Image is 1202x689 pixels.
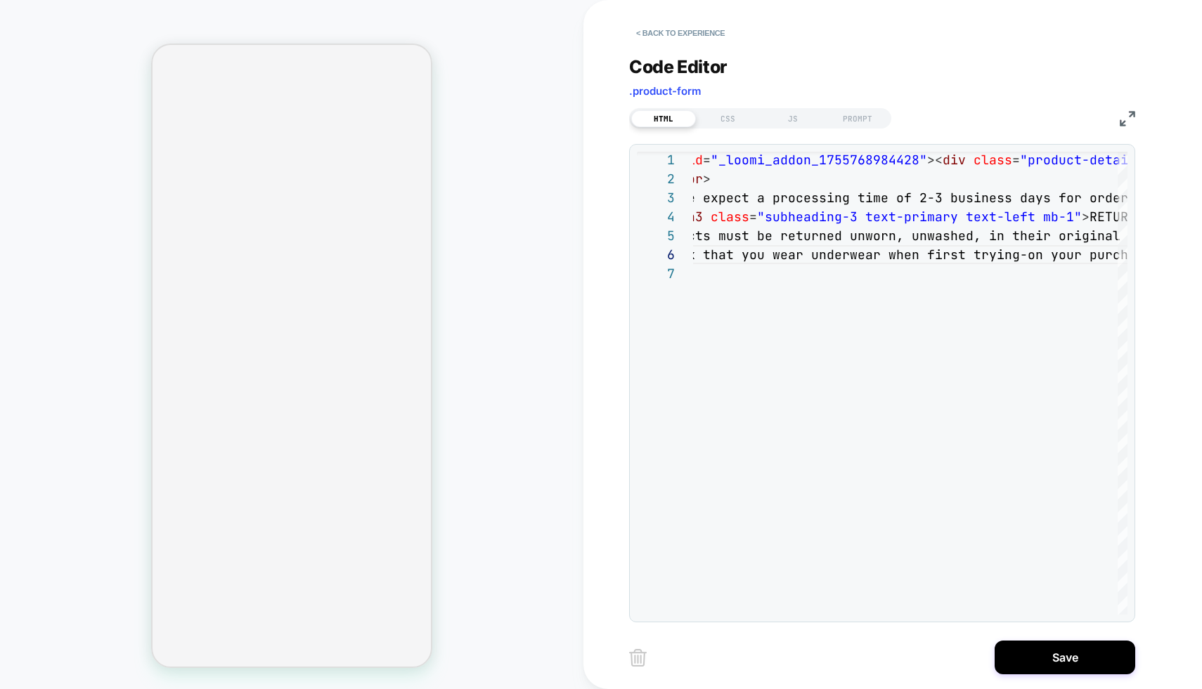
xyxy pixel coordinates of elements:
[1012,152,1020,168] span: =
[637,245,675,264] div: 6
[631,110,696,127] div: HTML
[711,209,749,225] span: class
[757,209,1082,225] span: "subheading-3 text-primary text-left mb-1"
[974,152,1012,168] span: class
[649,247,1035,263] span: We ask that you wear underwear when first trying-o
[749,209,757,225] span: =
[687,171,703,187] span: br
[703,152,711,168] span: =
[629,84,702,98] span: .product-form
[703,171,711,187] span: >
[761,110,825,127] div: JS
[995,641,1135,674] button: Save
[687,152,703,168] span: id
[1090,209,1190,225] span: RETURN POLICY
[637,207,675,226] div: 4
[825,110,890,127] div: PROMPT
[637,188,675,207] div: 3
[696,110,761,127] div: CSS
[1120,111,1135,126] img: fullscreen
[943,152,966,168] span: div
[637,169,675,188] div: 2
[629,649,647,667] img: delete
[637,264,675,283] div: 7
[927,152,943,168] span: ><
[637,150,675,169] div: 1
[1082,209,1090,225] span: >
[649,190,1035,206] span: Please expect a processing time of 2-3 business da
[629,56,728,77] span: Code Editor
[649,228,1035,244] span: Products must be returned unworn, unwashed, in the
[637,226,675,245] div: 5
[711,152,927,168] span: "_loomi_addon_1755768984428"
[687,209,703,225] span: h3
[629,22,732,44] button: < Back to experience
